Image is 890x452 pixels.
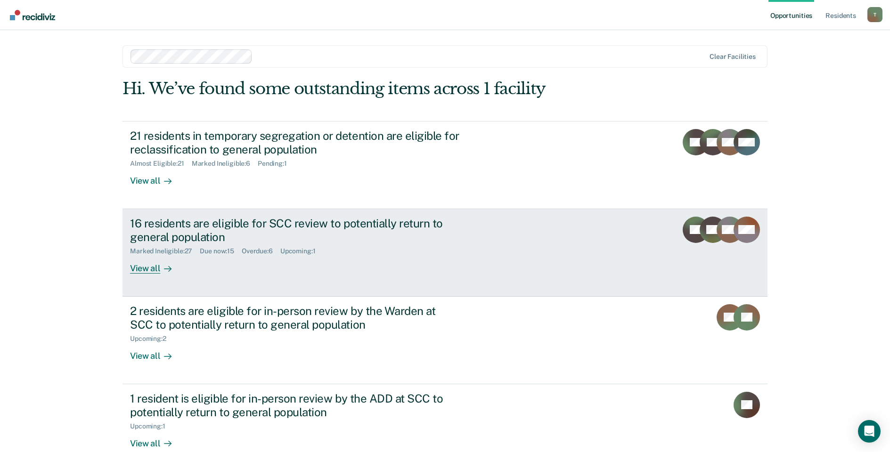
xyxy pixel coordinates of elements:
div: Upcoming : 1 [130,422,173,430]
div: View all [130,255,183,274]
a: 2 residents are eligible for in-person review by the Warden at SCC to potentially return to gener... [122,297,768,384]
img: Recidiviz [10,10,55,20]
div: Clear facilities [710,53,756,61]
div: Pending : 1 [258,160,294,168]
div: 2 residents are eligible for in-person review by the Warden at SCC to potentially return to gener... [130,304,461,331]
div: View all [130,430,183,449]
div: Upcoming : 1 [280,247,323,255]
div: Open Intercom Messenger [858,420,881,443]
div: View all [130,343,183,361]
div: Upcoming : 2 [130,335,174,343]
button: Profile dropdown button [867,7,882,22]
div: Due now : 15 [200,247,242,255]
div: 21 residents in temporary segregation or detention are eligible for reclassification to general p... [130,129,461,156]
div: Hi. We’ve found some outstanding items across 1 facility [122,79,638,98]
div: Overdue : 6 [242,247,280,255]
div: Marked Ineligible : 6 [192,160,258,168]
div: View all [130,168,183,186]
a: 21 residents in temporary segregation or detention are eligible for reclassification to general p... [122,121,768,209]
a: 16 residents are eligible for SCC review to potentially return to general populationMarked Inelig... [122,209,768,297]
div: Marked Ineligible : 27 [130,247,200,255]
div: Almost Eligible : 21 [130,160,192,168]
div: 1 resident is eligible for in-person review by the ADD at SCC to potentially return to general po... [130,392,461,419]
div: T [867,7,882,22]
div: 16 residents are eligible for SCC review to potentially return to general population [130,217,461,244]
